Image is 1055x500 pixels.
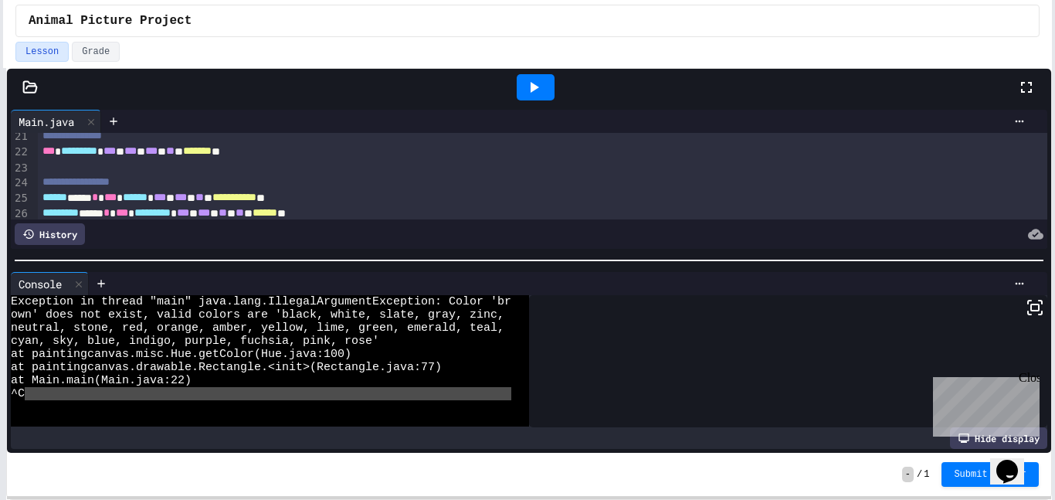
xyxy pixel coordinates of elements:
[11,129,30,145] div: 21
[11,295,511,308] span: Exception in thread "main" java.lang.IllegalArgumentException: Color 'br
[954,468,1026,481] span: Submit Answer
[11,374,192,387] span: at Main.main(Main.java:22)
[11,114,82,130] div: Main.java
[11,161,30,176] div: 23
[941,462,1039,487] button: Submit Answer
[11,191,30,206] div: 25
[11,387,25,400] span: ^C
[11,110,101,133] div: Main.java
[924,468,929,481] span: 1
[11,206,30,222] div: 26
[15,42,69,62] button: Lesson
[902,467,914,482] span: -
[11,145,30,160] div: 22
[11,361,442,374] span: at paintingcanvas.drawable.Rectangle.<init>(Rectangle.java:77)
[950,427,1047,449] div: Hide display
[11,348,351,361] span: at paintingcanvas.misc.Hue.getColor(Hue.java:100)
[6,6,107,98] div: Chat with us now!Close
[927,371,1040,437] iframe: chat widget
[72,42,120,62] button: Grade
[11,276,70,292] div: Console
[11,308,504,321] span: own' does not exist, valid colors are 'black, white, slate, gray, zinc,
[11,272,89,295] div: Console
[29,12,192,30] span: Animal Picture Project
[11,175,30,191] div: 24
[11,335,379,348] span: cyan, sky, blue, indigo, purple, fuchsia, pink, rose'
[11,321,504,335] span: neutral, stone, red, orange, amber, yellow, lime, green, emerald, teal,
[15,223,85,245] div: History
[990,438,1040,485] iframe: chat widget
[917,468,922,481] span: /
